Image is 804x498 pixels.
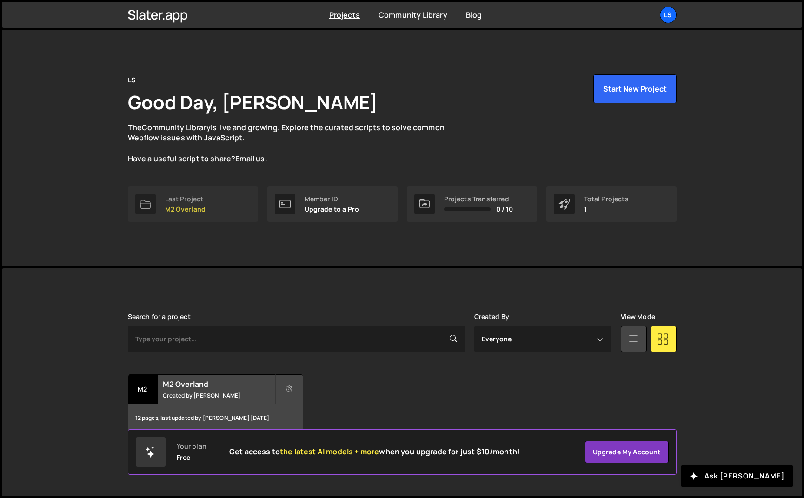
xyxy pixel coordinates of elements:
[128,313,191,320] label: Search for a project
[128,404,303,432] div: 12 pages, last updated by [PERSON_NAME] [DATE]
[128,74,135,86] div: LS
[128,122,463,164] p: The is live and growing. Explore the curated scripts to solve common Webflow issues with JavaScri...
[128,186,258,222] a: Last Project M2 Overland
[585,441,669,463] a: Upgrade my account
[142,122,211,133] a: Community Library
[584,206,629,213] p: 1
[229,447,520,456] h2: Get access to when you upgrade for just $10/month!
[163,379,275,389] h2: M2 Overland
[305,195,359,203] div: Member ID
[379,10,447,20] a: Community Library
[621,313,655,320] label: View Mode
[593,74,677,103] button: Start New Project
[163,392,275,399] small: Created by [PERSON_NAME]
[496,206,513,213] span: 0 / 10
[128,89,378,115] h1: Good Day, [PERSON_NAME]
[681,465,793,487] button: Ask [PERSON_NAME]
[466,10,482,20] a: Blog
[474,313,510,320] label: Created By
[177,443,206,450] div: Your plan
[444,195,513,203] div: Projects Transferred
[165,195,206,203] div: Last Project
[128,375,158,404] div: M2
[128,374,303,432] a: M2 M2 Overland Created by [PERSON_NAME] 12 pages, last updated by [PERSON_NAME] [DATE]
[305,206,359,213] p: Upgrade to a Pro
[128,326,465,352] input: Type your project...
[177,454,191,461] div: Free
[280,446,379,457] span: the latest AI models + more
[165,206,206,213] p: M2 Overland
[660,7,677,23] a: LS
[235,153,265,164] a: Email us
[329,10,360,20] a: Projects
[584,195,629,203] div: Total Projects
